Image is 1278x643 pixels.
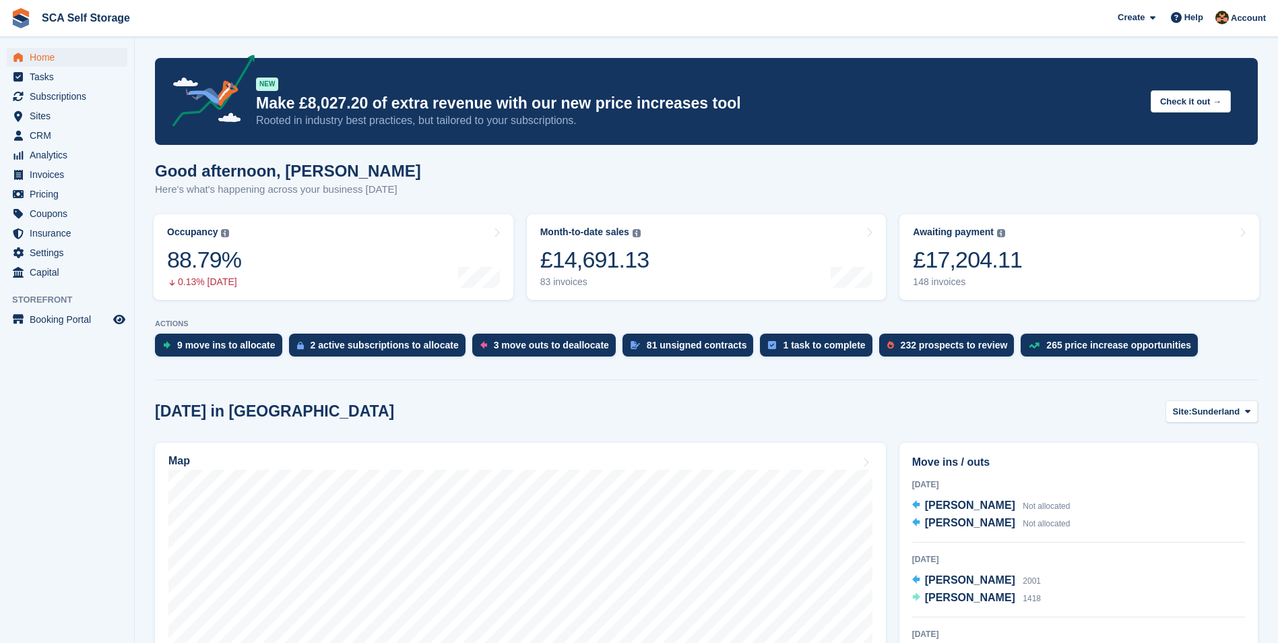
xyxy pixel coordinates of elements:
div: 3 move outs to deallocate [494,340,609,350]
div: 83 invoices [540,276,649,288]
div: 1 task to complete [783,340,865,350]
div: Awaiting payment [913,226,994,238]
a: SCA Self Storage [36,7,135,29]
h1: Good afternoon, [PERSON_NAME] [155,162,421,180]
span: Create [1118,11,1145,24]
img: active_subscription_to_allocate_icon-d502201f5373d7db506a760aba3b589e785aa758c864c3986d89f69b8ff3... [297,341,304,350]
div: 232 prospects to review [901,340,1008,350]
p: Rooted in industry best practices, but tailored to your subscriptions. [256,113,1140,128]
span: Invoices [30,165,110,184]
div: 88.79% [167,246,241,274]
a: Occupancy 88.79% 0.13% [DATE] [154,214,513,300]
a: [PERSON_NAME] 2001 [912,572,1041,590]
div: [DATE] [912,479,1245,491]
a: Preview store [111,311,127,328]
div: £17,204.11 [913,246,1022,274]
p: Here's what's happening across your business [DATE] [155,182,421,197]
button: Check it out → [1151,90,1231,113]
h2: Move ins / outs [912,454,1245,470]
a: menu [7,204,127,223]
span: CRM [30,126,110,145]
a: 232 prospects to review [879,334,1021,363]
span: Not allocated [1023,501,1070,511]
button: Site: Sunderland [1165,400,1258,423]
div: NEW [256,78,278,91]
a: menu [7,126,127,145]
img: stora-icon-8386f47178a22dfd0bd8f6a31ec36ba5ce8667c1dd55bd0f319d3a0aa187defe.svg [11,8,31,28]
span: Insurance [30,224,110,243]
a: menu [7,243,127,262]
div: 0.13% [DATE] [167,276,241,288]
p: Make £8,027.20 of extra revenue with our new price increases tool [256,94,1140,113]
span: Site: [1173,405,1192,419]
span: Subscriptions [30,87,110,106]
a: 265 price increase opportunities [1021,334,1205,363]
a: 3 move outs to deallocate [472,334,622,363]
div: 148 invoices [913,276,1022,288]
a: Month-to-date sales £14,691.13 83 invoices [527,214,887,300]
span: Analytics [30,146,110,164]
img: icon-info-grey-7440780725fd019a000dd9b08b2336e03edf1995a4989e88bcd33f0948082b44.svg [633,229,641,237]
img: move_outs_to_deallocate_icon-f764333ba52eb49d3ac5e1228854f67142a1ed5810a6f6cc68b1a99e826820c5.svg [480,341,487,349]
div: [DATE] [912,628,1245,640]
a: [PERSON_NAME] Not allocated [912,515,1071,532]
div: 9 move ins to allocate [177,340,276,350]
span: Sunderland [1192,405,1240,419]
span: 1418 [1023,594,1041,603]
a: menu [7,224,127,243]
div: 2 active subscriptions to allocate [311,340,459,350]
span: Sites [30,106,110,125]
div: Month-to-date sales [540,226,629,238]
span: [PERSON_NAME] [925,499,1015,511]
img: icon-info-grey-7440780725fd019a000dd9b08b2336e03edf1995a4989e88bcd33f0948082b44.svg [221,229,229,237]
img: move_ins_to_allocate_icon-fdf77a2bb77ea45bf5b3d319d69a93e2d87916cf1d5bf7949dd705db3b84f3ca.svg [163,341,170,349]
a: menu [7,146,127,164]
a: 1 task to complete [760,334,878,363]
span: 2001 [1023,576,1041,586]
a: 9 move ins to allocate [155,334,289,363]
a: menu [7,165,127,184]
a: 2 active subscriptions to allocate [289,334,472,363]
a: Awaiting payment £17,204.11 148 invoices [899,214,1259,300]
div: Occupancy [167,226,218,238]
div: 265 price increase opportunities [1046,340,1191,350]
span: Booking Portal [30,310,110,329]
a: menu [7,87,127,106]
a: menu [7,67,127,86]
div: £14,691.13 [540,246,649,274]
a: [PERSON_NAME] 1418 [912,590,1041,607]
span: [PERSON_NAME] [925,592,1015,603]
span: Storefront [12,293,134,307]
span: Not allocated [1023,519,1070,528]
span: Pricing [30,185,110,204]
span: Settings [30,243,110,262]
a: menu [7,310,127,329]
p: ACTIONS [155,319,1258,328]
a: 81 unsigned contracts [622,334,761,363]
a: menu [7,185,127,204]
a: [PERSON_NAME] Not allocated [912,497,1071,515]
span: [PERSON_NAME] [925,574,1015,586]
img: price_increase_opportunities-93ffe204e8149a01c8c9dc8f82e8f89637d9d84a8eef4429ea346261dce0b2c0.svg [1029,342,1040,348]
img: task-75834270c22a3079a89374b754ae025e5fb1db73e45f91037f5363f120a921f8.svg [768,341,776,349]
a: menu [7,106,127,125]
span: Help [1184,11,1203,24]
img: Sarah Race [1215,11,1229,24]
a: menu [7,263,127,282]
span: Account [1231,11,1266,25]
span: Home [30,48,110,67]
a: menu [7,48,127,67]
div: [DATE] [912,553,1245,565]
img: icon-info-grey-7440780725fd019a000dd9b08b2336e03edf1995a4989e88bcd33f0948082b44.svg [997,229,1005,237]
div: 81 unsigned contracts [647,340,747,350]
span: [PERSON_NAME] [925,517,1015,528]
h2: Map [168,455,190,467]
img: prospect-51fa495bee0391a8d652442698ab0144808aea92771e9ea1ae160a38d050c398.svg [887,341,894,349]
img: contract_signature_icon-13c848040528278c33f63329250d36e43548de30e8caae1d1a13099fd9432cc5.svg [631,341,640,349]
img: price-adjustments-announcement-icon-8257ccfd72463d97f412b2fc003d46551f7dbcb40ab6d574587a9cd5c0d94... [161,55,255,131]
span: Coupons [30,204,110,223]
span: Capital [30,263,110,282]
h2: [DATE] in [GEOGRAPHIC_DATA] [155,402,394,421]
span: Tasks [30,67,110,86]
